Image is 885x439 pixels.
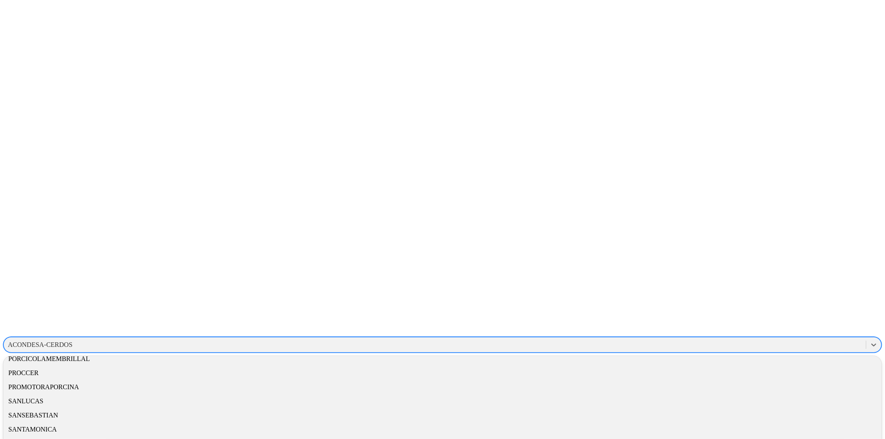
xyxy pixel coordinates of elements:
div: PROMOTORAPORCINA [3,380,882,394]
div: PROCCER [3,366,882,380]
div: SANTAMONICA [3,422,882,437]
div: ACONDESA-CERDOS [8,341,73,349]
div: PORCICOLAMEMBRILLAL [3,352,882,366]
div: SANSEBASTIAN [3,408,882,422]
div: SANLUCAS [3,394,882,408]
